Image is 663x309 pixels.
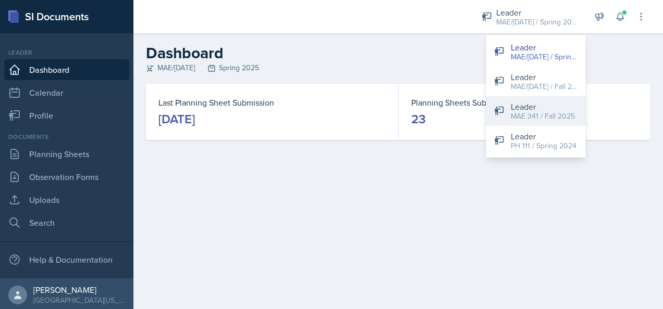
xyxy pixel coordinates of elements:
[4,189,129,210] a: Uploads
[4,249,129,270] div: Help & Documentation
[511,111,575,122] div: MAE 341 / Fall 2025
[4,59,129,80] a: Dashboard
[496,17,580,28] div: MAE/[DATE] / Spring 2025
[4,144,129,164] a: Planning Sheets
[486,96,586,126] button: Leader MAE 341 / Fall 2025
[411,111,426,127] div: 23
[496,6,580,19] div: Leader
[511,140,576,151] div: PH 111 / Spring 2024
[4,212,129,233] a: Search
[146,44,650,62] h2: Dashboard
[33,285,125,295] div: [PERSON_NAME]
[4,132,129,141] div: Documents
[511,71,578,83] div: Leader
[158,96,386,109] dt: Last Planning Sheet Submission
[511,41,578,54] div: Leader
[511,130,576,143] div: Leader
[411,96,638,109] dt: Planning Sheets Submitted
[33,295,125,305] div: [GEOGRAPHIC_DATA][US_STATE] in [GEOGRAPHIC_DATA]
[511,100,575,113] div: Leader
[486,126,586,156] button: Leader PH 111 / Spring 2024
[4,82,129,103] a: Calendar
[511,81,578,92] div: MAE/[DATE] / Fall 2024
[486,37,586,67] button: Leader MAE/[DATE] / Spring 2025
[158,111,195,127] div: [DATE]
[4,166,129,187] a: Observation Forms
[511,51,578,62] div: MAE/[DATE] / Spring 2025
[4,48,129,57] div: Leader
[486,67,586,96] button: Leader MAE/[DATE] / Fall 2024
[146,62,650,73] div: MAE/[DATE] Spring 2025
[4,105,129,126] a: Profile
